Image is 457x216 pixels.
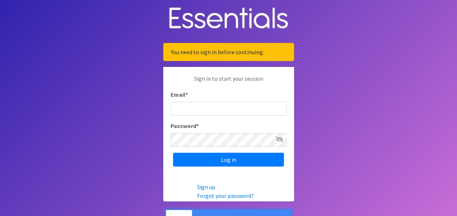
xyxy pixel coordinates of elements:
div: You need to sign in before continuing. [163,43,294,61]
label: Email [171,90,188,99]
abbr: required [185,91,188,98]
a: Forgot your password? [197,192,254,199]
abbr: required [196,122,199,129]
label: Password [171,121,199,130]
input: Log in [173,153,284,167]
a: Sign up [197,183,215,191]
p: Sign in to start your session [171,74,287,90]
